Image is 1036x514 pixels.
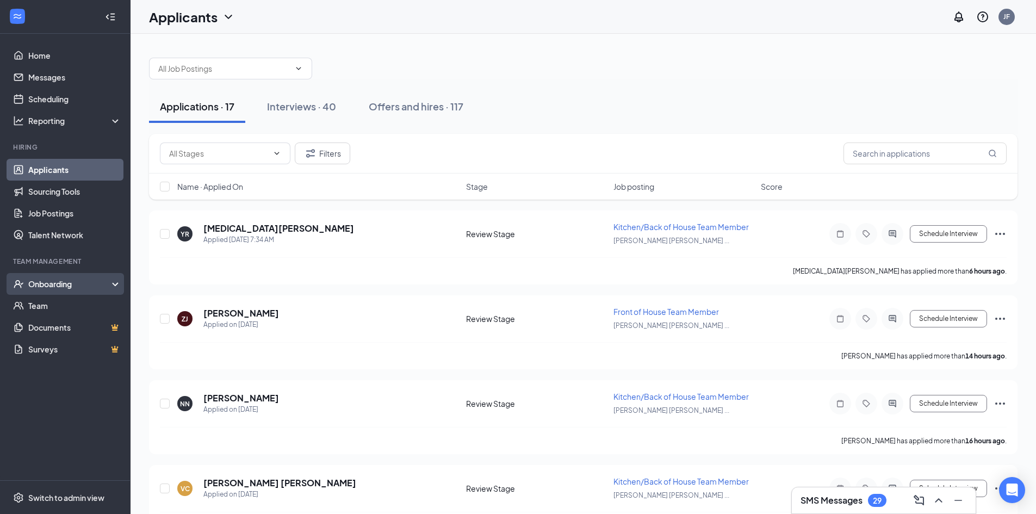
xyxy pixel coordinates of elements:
[304,147,317,160] svg: Filter
[466,228,607,239] div: Review Stage
[181,484,190,493] div: VC
[13,115,24,126] svg: Analysis
[158,63,290,75] input: All Job Postings
[160,100,234,113] div: Applications · 17
[969,267,1005,275] b: 6 hours ago
[994,227,1007,240] svg: Ellipses
[466,398,607,409] div: Review Stage
[28,317,121,338] a: DocumentsCrown
[834,399,847,408] svg: Note
[28,202,121,224] a: Job Postings
[369,100,463,113] div: Offers and hires · 117
[28,278,112,289] div: Onboarding
[267,100,336,113] div: Interviews · 40
[203,234,354,245] div: Applied [DATE] 7:34 AM
[180,399,190,408] div: NN
[203,404,279,415] div: Applied on [DATE]
[834,484,847,493] svg: Note
[613,406,729,414] span: [PERSON_NAME] [PERSON_NAME] ...
[843,143,1007,164] input: Search in applications
[182,314,188,324] div: ZJ
[613,476,749,486] span: Kitchen/Back of House Team Member
[761,181,783,192] span: Score
[466,483,607,494] div: Review Stage
[860,230,873,238] svg: Tag
[203,392,279,404] h5: [PERSON_NAME]
[950,492,967,509] button: Minimize
[272,149,281,158] svg: ChevronDown
[801,494,863,506] h3: SMS Messages
[841,436,1007,445] p: [PERSON_NAME] has applied more than .
[886,484,899,493] svg: ActiveChat
[886,399,899,408] svg: ActiveChat
[169,147,268,159] input: All Stages
[999,477,1025,503] div: Open Intercom Messenger
[28,181,121,202] a: Sourcing Tools
[930,492,947,509] button: ChevronUp
[860,314,873,323] svg: Tag
[988,149,997,158] svg: MagnifyingGlass
[994,482,1007,495] svg: Ellipses
[28,492,104,503] div: Switch to admin view
[203,319,279,330] div: Applied on [DATE]
[994,397,1007,410] svg: Ellipses
[613,307,719,317] span: Front of House Team Member
[295,143,350,164] button: Filter Filters
[886,314,899,323] svg: ActiveChat
[13,492,24,503] svg: Settings
[932,494,945,507] svg: ChevronUp
[834,230,847,238] svg: Note
[13,278,24,289] svg: UserCheck
[177,181,243,192] span: Name · Applied On
[873,496,882,505] div: 29
[28,338,121,360] a: SurveysCrown
[793,267,1007,276] p: [MEDICAL_DATA][PERSON_NAME] has applied more than .
[613,491,729,499] span: [PERSON_NAME] [PERSON_NAME] ...
[913,494,926,507] svg: ComposeMessage
[613,321,729,330] span: [PERSON_NAME] [PERSON_NAME] ...
[976,10,989,23] svg: QuestionInfo
[294,64,303,73] svg: ChevronDown
[613,237,729,245] span: [PERSON_NAME] [PERSON_NAME] ...
[466,313,607,324] div: Review Stage
[834,314,847,323] svg: Note
[965,352,1005,360] b: 14 hours ago
[910,225,987,243] button: Schedule Interview
[28,45,121,66] a: Home
[28,224,121,246] a: Talent Network
[28,159,121,181] a: Applicants
[13,143,119,152] div: Hiring
[203,222,354,234] h5: [MEDICAL_DATA][PERSON_NAME]
[910,492,928,509] button: ComposeMessage
[910,480,987,497] button: Schedule Interview
[910,310,987,327] button: Schedule Interview
[886,230,899,238] svg: ActiveChat
[28,88,121,110] a: Scheduling
[203,477,356,489] h5: [PERSON_NAME] [PERSON_NAME]
[203,307,279,319] h5: [PERSON_NAME]
[1003,12,1010,21] div: JF
[28,66,121,88] a: Messages
[28,115,122,126] div: Reporting
[181,230,189,239] div: YR
[613,181,654,192] span: Job posting
[952,494,965,507] svg: Minimize
[466,181,488,192] span: Stage
[203,489,356,500] div: Applied on [DATE]
[105,11,116,22] svg: Collapse
[860,399,873,408] svg: Tag
[222,10,235,23] svg: ChevronDown
[910,395,987,412] button: Schedule Interview
[860,484,873,493] svg: Tag
[149,8,218,26] h1: Applicants
[613,222,749,232] span: Kitchen/Back of House Team Member
[994,312,1007,325] svg: Ellipses
[13,257,119,266] div: Team Management
[613,392,749,401] span: Kitchen/Back of House Team Member
[28,295,121,317] a: Team
[12,11,23,22] svg: WorkstreamLogo
[965,437,1005,445] b: 16 hours ago
[952,10,965,23] svg: Notifications
[841,351,1007,361] p: [PERSON_NAME] has applied more than .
